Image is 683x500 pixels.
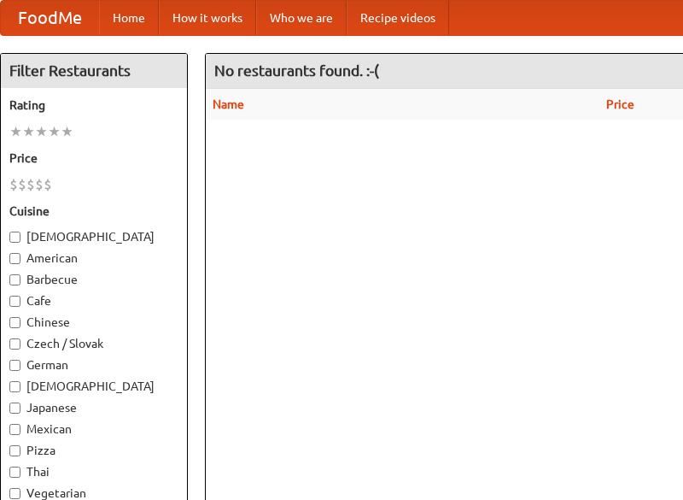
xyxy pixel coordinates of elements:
li: $ [26,175,35,194]
label: Czech / Slovak [9,335,178,352]
h4: Filter Restaurants [1,54,187,88]
h5: Price [9,150,178,167]
label: Chinese [9,314,178,331]
h5: Cuisine [9,203,178,220]
ng-pluralize: No restaurants found. :-( [214,62,379,79]
input: [DEMOGRAPHIC_DATA] [9,381,20,392]
li: $ [35,175,44,194]
label: Japanese [9,399,178,416]
a: FoodMe [1,1,99,35]
input: Japanese [9,403,20,414]
a: Who we are [256,1,347,35]
input: Pizza [9,445,20,456]
input: Czech / Slovak [9,338,20,350]
li: ★ [61,122,73,141]
a: Name [213,97,244,111]
h5: Rating [9,97,178,114]
li: ★ [22,122,35,141]
input: Vegetarian [9,488,20,499]
input: American [9,253,20,264]
li: ★ [9,122,22,141]
li: ★ [35,122,48,141]
label: Cafe [9,292,178,309]
li: $ [44,175,52,194]
a: How it works [159,1,256,35]
label: Mexican [9,421,178,438]
input: Cafe [9,296,20,307]
input: Chinese [9,317,20,328]
label: [DEMOGRAPHIC_DATA] [9,378,178,395]
label: Pizza [9,442,178,459]
a: Recipe videos [347,1,449,35]
input: German [9,360,20,371]
label: American [9,250,178,267]
label: German [9,356,178,374]
input: Barbecue [9,274,20,285]
input: Thai [9,467,20,478]
label: Thai [9,463,178,480]
a: Price [606,97,634,111]
input: Mexican [9,424,20,435]
input: [DEMOGRAPHIC_DATA] [9,232,20,243]
li: $ [9,175,18,194]
label: [DEMOGRAPHIC_DATA] [9,228,178,245]
a: Home [99,1,159,35]
li: $ [18,175,26,194]
li: ★ [48,122,61,141]
label: Barbecue [9,271,178,288]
